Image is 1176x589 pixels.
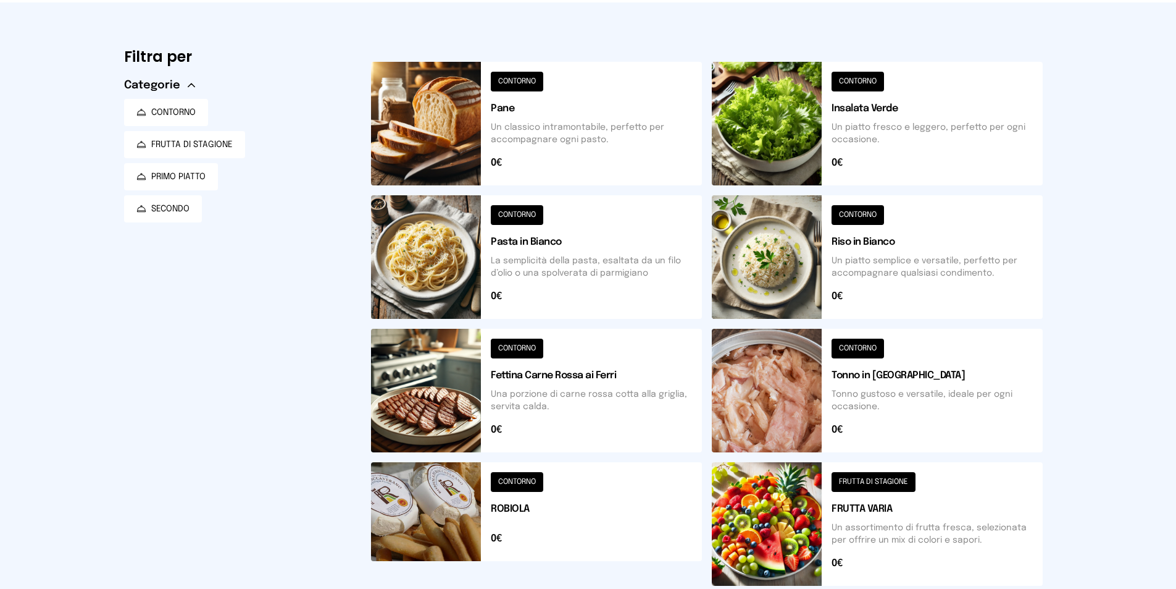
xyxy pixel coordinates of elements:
span: PRIMO PIATTO [151,171,206,183]
button: SECONDO [124,195,202,222]
span: CONTORNO [151,106,196,119]
span: Categorie [124,77,180,94]
span: FRUTTA DI STAGIONE [151,138,233,151]
button: FRUTTA DI STAGIONE [124,131,245,158]
button: CONTORNO [124,99,208,126]
button: PRIMO PIATTO [124,163,218,190]
h6: Filtra per [124,47,351,67]
span: SECONDO [151,203,190,215]
button: Categorie [124,77,195,94]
